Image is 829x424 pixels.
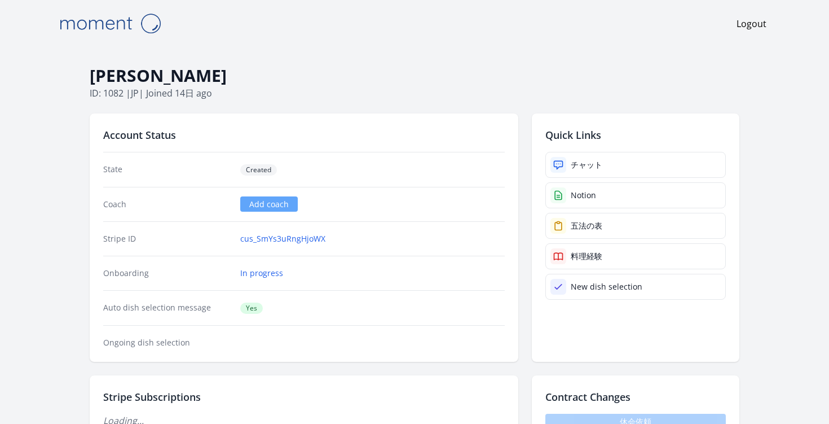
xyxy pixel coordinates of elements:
span: Yes [240,303,263,314]
a: New dish selection [545,274,726,300]
a: チャット [545,152,726,178]
dt: Ongoing dish selection [103,337,231,348]
a: Notion [545,182,726,208]
h1: [PERSON_NAME] [90,65,739,86]
span: jp [131,87,139,99]
h2: Contract Changes [545,389,726,405]
h2: Account Status [103,127,505,143]
dt: Onboarding [103,268,231,279]
a: 料理経験 [545,243,726,269]
a: Add coach [240,196,298,212]
div: New dish selection [571,281,642,292]
dt: State [103,164,231,176]
a: In progress [240,268,283,279]
h2: Quick Links [545,127,726,143]
div: 料理経験 [571,251,602,262]
dt: Stripe ID [103,233,231,244]
dt: Coach [103,199,231,210]
dt: Auto dish selection message [103,302,231,314]
a: 五法の表 [545,213,726,239]
img: Moment [54,9,166,38]
div: 五法の表 [571,220,602,231]
a: cus_SmYs3uRngHjoWX [240,233,325,244]
p: ID: 1082 | | Joined 14日 ago [90,86,739,100]
span: Created [240,164,277,176]
a: Logout [737,17,766,30]
h2: Stripe Subscriptions [103,389,505,405]
div: チャット [571,159,602,171]
div: Notion [571,190,596,201]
